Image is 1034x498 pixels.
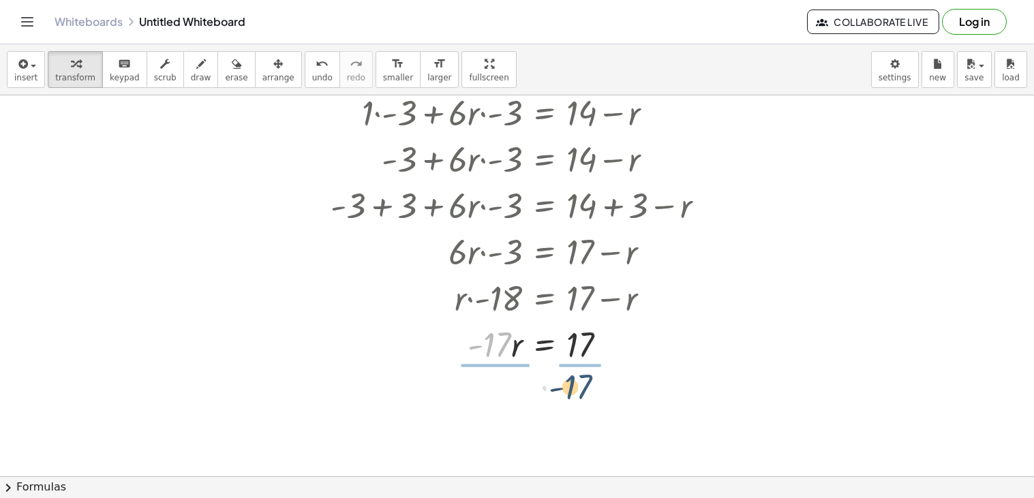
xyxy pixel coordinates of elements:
[262,73,294,82] span: arrange
[55,15,123,29] a: Whiteboards
[427,73,451,82] span: larger
[154,73,177,82] span: scrub
[102,51,147,88] button: keyboardkeypad
[383,73,413,82] span: smaller
[807,10,939,34] button: Collaborate Live
[217,51,255,88] button: erase
[964,73,984,82] span: save
[191,73,211,82] span: draw
[461,51,516,88] button: fullscreen
[7,51,45,88] button: insert
[225,73,247,82] span: erase
[957,51,992,88] button: save
[312,73,333,82] span: undo
[819,16,928,28] span: Collaborate Live
[420,51,459,88] button: format_sizelarger
[48,51,103,88] button: transform
[391,56,404,72] i: format_size
[147,51,184,88] button: scrub
[110,73,140,82] span: keypad
[316,56,329,72] i: undo
[942,9,1007,35] button: Log in
[929,73,946,82] span: new
[994,51,1027,88] button: load
[118,56,131,72] i: keyboard
[433,56,446,72] i: format_size
[376,51,421,88] button: format_sizesmaller
[871,51,919,88] button: settings
[879,73,911,82] span: settings
[183,51,219,88] button: draw
[350,56,363,72] i: redo
[14,73,37,82] span: insert
[347,73,365,82] span: redo
[16,11,38,33] button: Toggle navigation
[1002,73,1020,82] span: load
[469,73,508,82] span: fullscreen
[922,51,954,88] button: new
[255,51,302,88] button: arrange
[339,51,373,88] button: redoredo
[55,73,95,82] span: transform
[305,51,340,88] button: undoundo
